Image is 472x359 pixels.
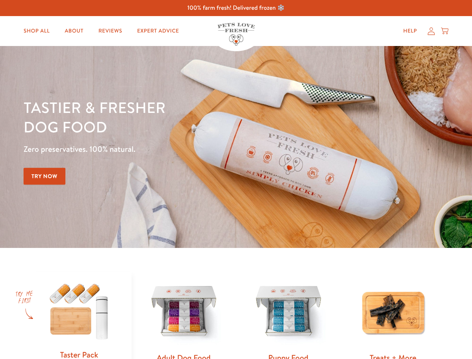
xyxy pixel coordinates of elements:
a: Expert Advice [131,24,185,39]
a: Try Now [24,168,65,185]
a: About [59,24,89,39]
img: Pets Love Fresh [218,23,255,46]
a: Shop All [18,24,56,39]
a: Help [397,24,423,39]
h1: Tastier & fresher dog food [24,98,307,136]
a: Reviews [92,24,128,39]
p: Zero preservatives. 100% natural. [24,142,307,156]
